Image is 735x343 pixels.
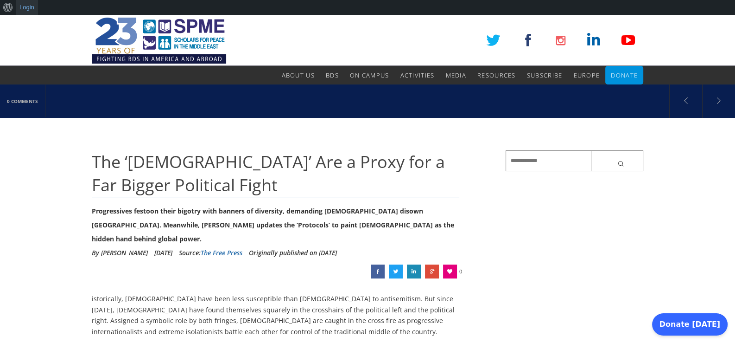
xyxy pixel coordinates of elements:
[92,293,459,337] p: istorically, [DEMOGRAPHIC_DATA] have been less susceptible than [DEMOGRAPHIC_DATA] to antisemitis...
[350,71,389,79] span: On Campus
[573,66,600,84] a: Europe
[477,71,516,79] span: Resources
[459,265,462,278] span: 0
[326,66,339,84] a: BDS
[477,66,516,84] a: Resources
[389,265,403,278] a: The ‘Jews’ Are a Proxy for a Far Bigger Political Fight
[350,66,389,84] a: On Campus
[573,71,600,79] span: Europe
[527,66,563,84] a: Subscribe
[179,246,242,260] div: Source:
[371,265,385,278] a: The ‘Jews’ Are a Proxy for a Far Bigger Political Fight
[249,246,337,260] li: Originally published on [DATE]
[611,66,638,84] a: Donate
[92,15,226,66] img: SPME
[281,66,314,84] a: About Us
[92,150,445,196] span: The ‘[DEMOGRAPHIC_DATA]’ Are a Proxy for a Far Bigger Political Fight
[611,71,638,79] span: Donate
[407,265,421,278] a: The ‘Jews’ Are a Proxy for a Far Bigger Political Fight
[92,246,148,260] li: By [PERSON_NAME]
[425,265,439,278] a: The ‘Jews’ Are a Proxy for a Far Bigger Political Fight
[92,204,459,246] div: Progressives festoon their bigotry with banners of diversity, demanding [DEMOGRAPHIC_DATA] disown...
[201,248,242,257] a: The Free Press
[400,66,434,84] a: Activities
[527,71,563,79] span: Subscribe
[445,71,466,79] span: Media
[445,66,466,84] a: Media
[400,71,434,79] span: Activities
[281,71,314,79] span: About Us
[326,71,339,79] span: BDS
[154,246,172,260] li: [DATE]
